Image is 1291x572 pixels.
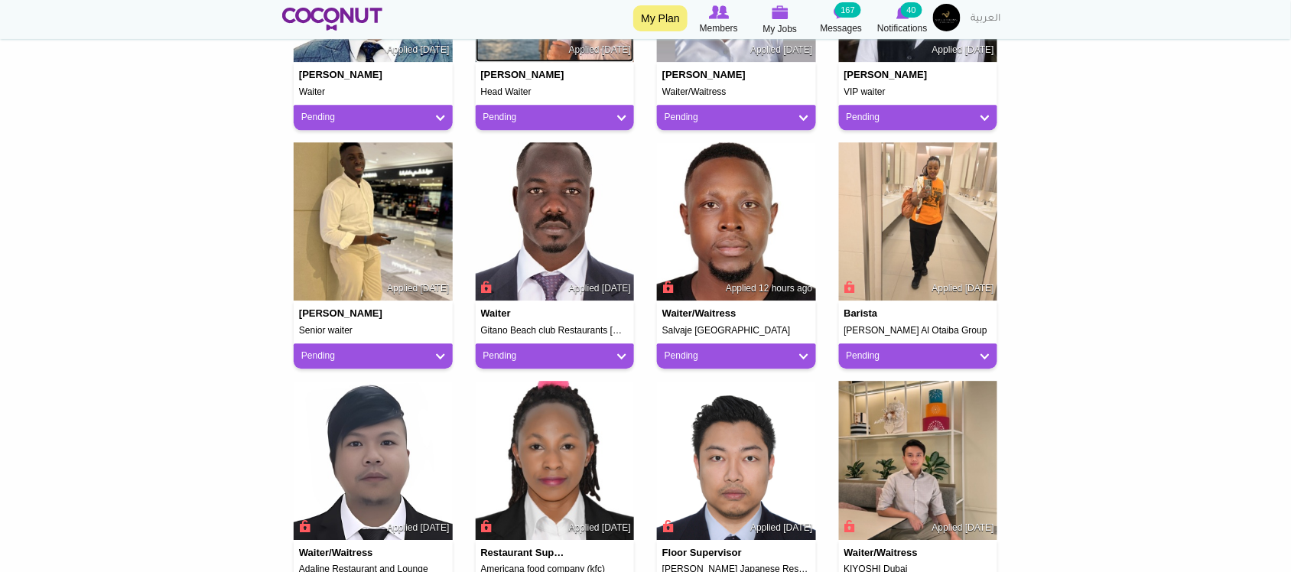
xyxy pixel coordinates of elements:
a: Pending [665,349,808,362]
span: Members [700,21,738,36]
h4: Waiter/Waitress [844,548,933,558]
h4: Waiter [481,308,570,319]
h4: barista [844,308,933,319]
h4: [PERSON_NAME] [844,70,933,80]
img: Home [282,8,382,31]
a: Pending [483,111,627,124]
h4: [PERSON_NAME] [662,70,751,80]
h5: Head Waiter [481,87,629,97]
span: Connect to Unlock the Profile [842,518,856,534]
h4: Waiter/Waitress [662,308,751,319]
h4: [PERSON_NAME] [299,70,388,80]
a: Pending [301,111,445,124]
img: Hein Htet's picture [839,381,998,540]
h4: [PERSON_NAME] [299,308,388,319]
img: Browse Members [709,5,729,19]
h5: Senior waiter [299,326,447,336]
h5: VIP waiter [844,87,993,97]
img: Farid Okwir's picture [476,142,635,301]
h5: [PERSON_NAME] Al Otaiba Group [844,326,993,336]
a: Browse Members Members [688,4,750,36]
h5: Gitano Beach club Restaurants [GEOGRAPHIC_DATA] [481,326,629,336]
img: Notifications [896,5,909,19]
a: Pending [301,349,445,362]
img: My Jobs [772,5,789,19]
a: Pending [665,111,808,124]
h4: Waiter/Waitress [299,548,388,558]
span: Connect to Unlock the Profile [479,279,493,294]
span: Connect to Unlock the Profile [479,518,493,534]
img: Arkar Tun Kyaw's picture [657,381,816,540]
span: My Jobs [763,21,798,37]
a: العربية [964,4,1009,34]
span: Connect to Unlock the Profile [297,518,311,534]
a: Pending [483,349,627,362]
span: Notifications [877,21,927,36]
a: My Jobs My Jobs [750,4,811,37]
small: 167 [835,2,861,18]
h4: Restaurant supervisor [481,548,570,558]
span: Connect to Unlock the Profile [842,279,856,294]
h5: Waiter [299,87,447,97]
a: Pending [847,349,990,362]
span: Messages [821,21,863,36]
a: My Plan [633,5,688,31]
h5: Waiter/Waitress [662,87,811,97]
img: Innocent Kebane's picture [657,142,816,301]
h4: [PERSON_NAME] [481,70,570,80]
img: Jan Andrew Palicte's picture [294,381,453,540]
h4: Floor Supervisor [662,548,751,558]
img: Nakkazi Sharon's picture [476,381,635,540]
span: Connect to Unlock the Profile [660,518,674,534]
img: Hajarah Najjingo's picture [839,142,998,301]
span: Connect to Unlock the Profile [660,279,674,294]
h5: Salvaje [GEOGRAPHIC_DATA] [662,326,811,336]
img: Gabriel Bukenya's picture [294,142,453,301]
a: Notifications Notifications 40 [872,4,933,36]
small: 40 [901,2,922,18]
a: Pending [847,111,990,124]
a: Messages Messages 167 [811,4,872,36]
img: Messages [834,5,849,19]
